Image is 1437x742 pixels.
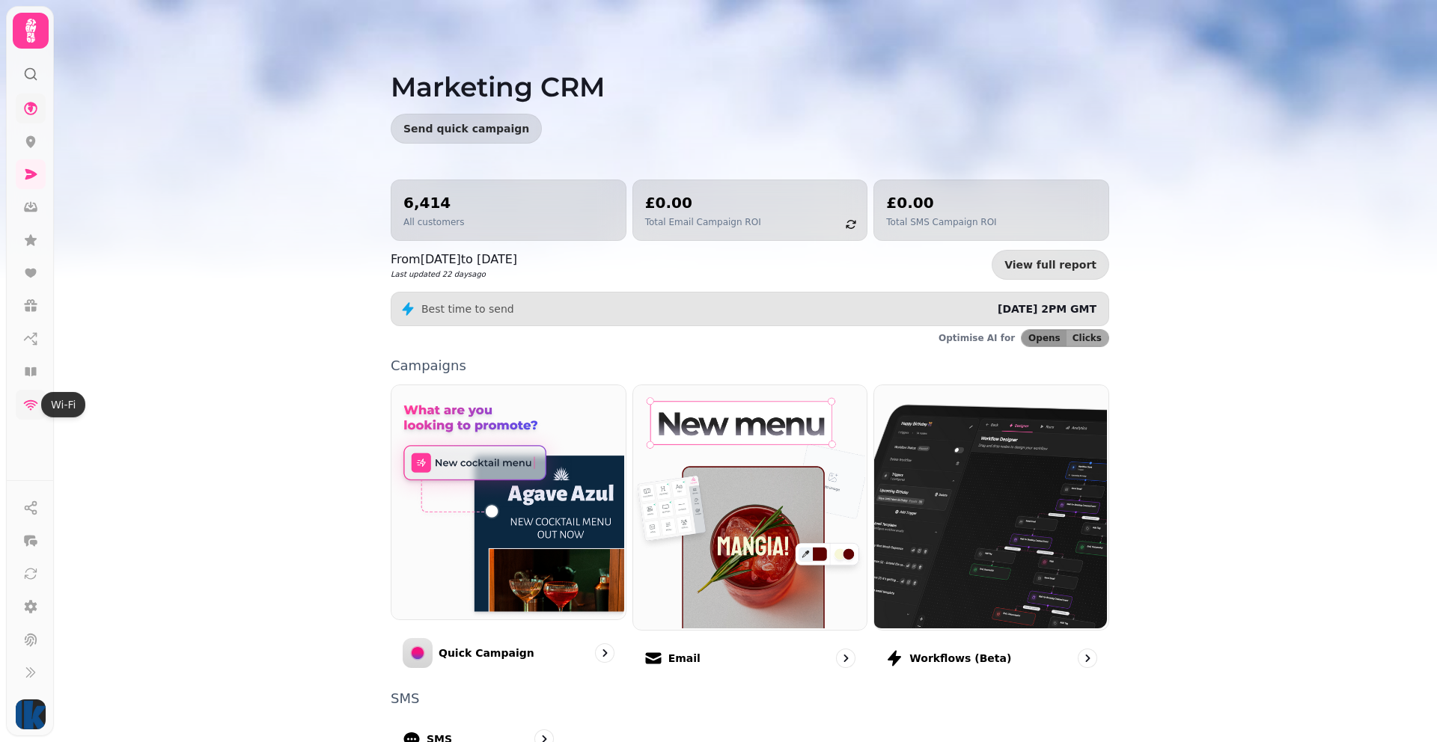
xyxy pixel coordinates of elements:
[391,36,1109,102] h1: Marketing CRM
[1028,334,1061,343] span: Opens
[939,332,1015,344] p: Optimise AI for
[13,699,49,729] button: User avatar
[390,384,624,618] img: Quick Campaign
[597,646,612,660] svg: go to
[998,303,1096,315] span: [DATE] 2PM GMT
[645,192,761,213] h2: £0.00
[1022,330,1067,346] button: Opens
[1080,651,1095,666] svg: go to
[439,646,534,660] p: Quick Campaign
[403,123,529,134] span: Send quick campaign
[403,216,464,228] p: All customers
[1067,330,1108,346] button: Clicks
[391,384,626,680] a: Quick CampaignQuick Campaign
[421,301,514,316] p: Best time to send
[41,392,85,417] div: Wi-Fi
[391,692,1109,705] p: SMS
[886,192,996,213] h2: £0.00
[873,384,1109,680] a: Workflows (beta)Workflows (beta)
[838,651,853,666] svg: go to
[873,384,1107,628] img: Workflows (beta)
[668,651,701,666] p: Email
[391,114,542,144] button: Send quick campaign
[632,384,866,628] img: Email
[391,251,517,269] p: From [DATE] to [DATE]
[1073,334,1102,343] span: Clicks
[403,192,464,213] h2: 6,414
[645,216,761,228] p: Total Email Campaign ROI
[838,212,864,237] button: refresh
[632,384,868,680] a: EmailEmail
[992,250,1109,280] a: View full report
[391,359,1109,372] p: Campaigns
[391,269,517,280] p: Last updated 22 days ago
[886,216,996,228] p: Total SMS Campaign ROI
[16,699,46,729] img: User avatar
[909,651,1011,666] p: Workflows (beta)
